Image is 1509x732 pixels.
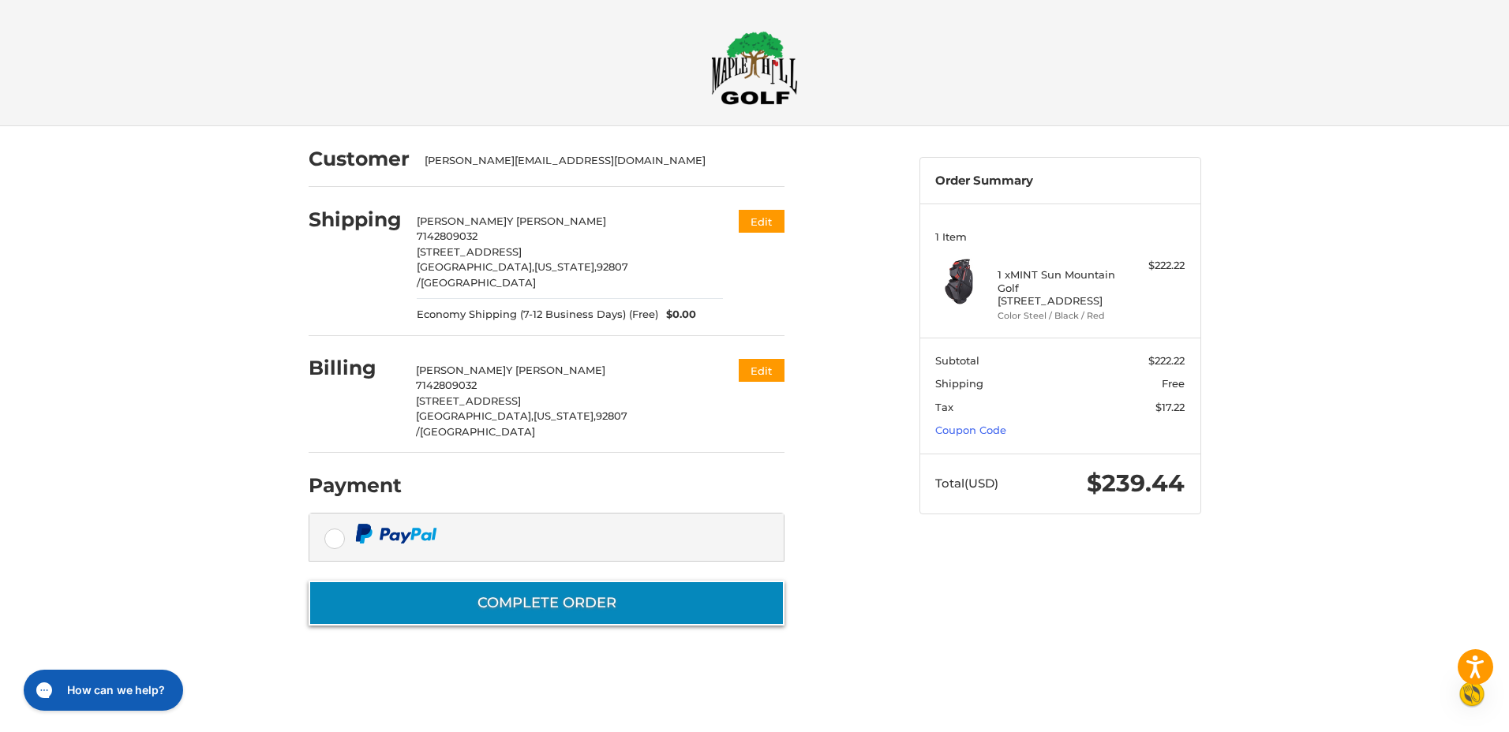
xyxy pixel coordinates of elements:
span: [PERSON_NAME] [416,364,506,376]
span: Y [PERSON_NAME] [506,364,605,376]
button: Complete order [309,581,784,626]
span: Shipping [935,377,983,390]
img: PayPal icon [355,524,437,543]
button: Edit [739,359,784,382]
h2: Billing [309,356,401,380]
span: [GEOGRAPHIC_DATA] [421,276,536,289]
div: [PERSON_NAME][EMAIL_ADDRESS][DOMAIN_NAME] [425,153,769,169]
span: 7142809032 [416,379,477,391]
img: Maple Hill Golf [711,31,798,105]
h4: 1 x MINT Sun Mountain Golf [STREET_ADDRESS] [998,268,1118,307]
a: Coupon Code [935,424,1006,436]
span: 92807 / [417,260,628,289]
button: Edit [739,210,784,233]
span: Tax [935,401,953,413]
li: Color Steel / Black / Red [998,309,1118,323]
span: $239.44 [1087,469,1185,498]
h2: Payment [309,473,402,498]
span: [PERSON_NAME] [417,215,507,227]
span: $17.22 [1155,401,1185,413]
span: Free [1162,377,1185,390]
span: Subtotal [935,354,979,367]
h2: Shipping [309,207,402,232]
span: [GEOGRAPHIC_DATA] [420,425,535,438]
span: Y [PERSON_NAME] [507,215,606,227]
h3: Order Summary [935,174,1185,189]
span: [US_STATE], [534,260,597,273]
span: [GEOGRAPHIC_DATA], [417,260,534,273]
span: [US_STATE], [534,409,596,422]
h3: 1 Item [935,230,1185,243]
iframe: Gorgias live chat messenger [16,664,188,716]
span: $222.22 [1148,354,1185,367]
span: Total (USD) [935,476,998,491]
span: $0.00 [658,307,696,323]
span: 7142809032 [417,230,477,242]
h2: Customer [309,147,410,171]
span: [STREET_ADDRESS] [416,394,521,407]
span: [STREET_ADDRESS] [417,245,522,258]
span: Economy Shipping (7-12 Business Days) (Free) [417,307,658,323]
div: $222.22 [1122,258,1185,274]
span: 92807 / [416,409,627,438]
span: [GEOGRAPHIC_DATA], [416,409,534,422]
